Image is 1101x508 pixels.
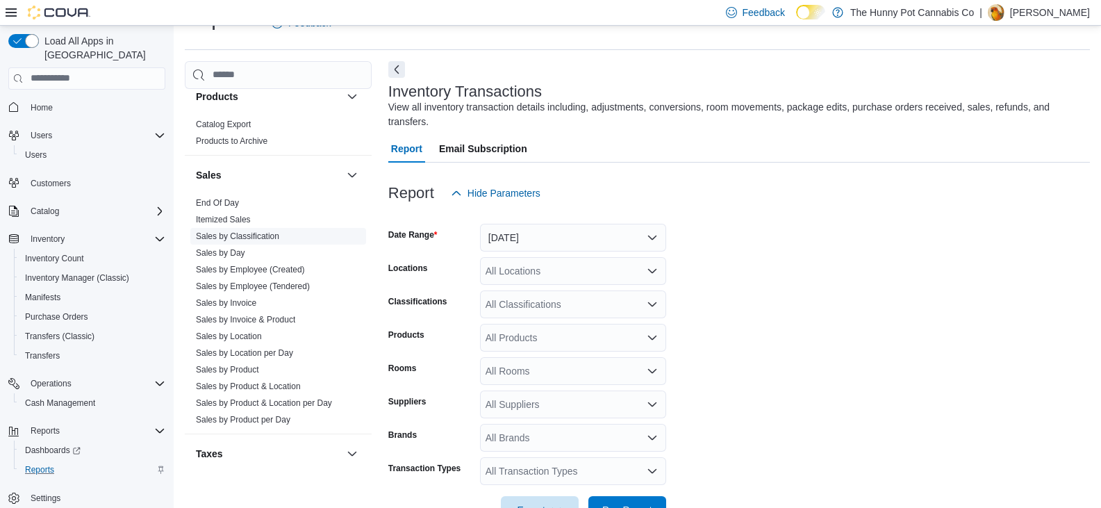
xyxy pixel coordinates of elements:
[25,464,54,475] span: Reports
[25,149,47,161] span: Users
[388,229,438,240] label: Date Range
[388,363,417,374] label: Rooms
[14,460,171,480] button: Reports
[185,195,372,434] div: Sales
[14,441,171,460] a: Dashboards
[14,268,171,288] button: Inventory Manager (Classic)
[25,398,95,409] span: Cash Management
[3,488,171,508] button: Settings
[445,179,546,207] button: Hide Parameters
[196,231,279,242] span: Sales by Classification
[3,421,171,441] button: Reports
[25,445,81,456] span: Dashboards
[196,281,310,292] span: Sales by Employee (Tendered)
[14,307,171,327] button: Purchase Orders
[19,328,100,345] a: Transfers (Classic)
[25,423,165,439] span: Reports
[25,311,88,322] span: Purchase Orders
[196,364,259,375] span: Sales by Product
[988,4,1004,21] div: Andy Ramgobin
[25,375,165,392] span: Operations
[196,414,290,425] span: Sales by Product per Day
[25,99,165,116] span: Home
[196,331,262,341] a: Sales by Location
[196,197,239,208] span: End Of Day
[388,83,542,100] h3: Inventory Transactions
[19,309,94,325] a: Purchase Orders
[31,425,60,436] span: Reports
[25,350,60,361] span: Transfers
[647,432,658,443] button: Open list of options
[388,429,417,441] label: Brands
[850,4,974,21] p: The Hunny Pot Cannabis Co
[647,399,658,410] button: Open list of options
[647,366,658,377] button: Open list of options
[796,19,797,20] span: Dark Mode
[31,102,53,113] span: Home
[19,347,65,364] a: Transfers
[196,231,279,241] a: Sales by Classification
[196,247,245,259] span: Sales by Day
[14,393,171,413] button: Cash Management
[25,231,70,247] button: Inventory
[19,395,101,411] a: Cash Management
[31,178,71,189] span: Customers
[19,347,165,364] span: Transfers
[196,119,251,130] span: Catalog Export
[480,224,666,252] button: [DATE]
[388,100,1083,129] div: View all inventory transaction details including, adjustments, conversions, room movements, packa...
[31,378,72,389] span: Operations
[647,332,658,343] button: Open list of options
[196,382,301,391] a: Sales by Product & Location
[25,99,58,116] a: Home
[196,168,341,182] button: Sales
[196,447,341,461] button: Taxes
[196,215,251,224] a: Itemized Sales
[39,34,165,62] span: Load All Apps in [GEOGRAPHIC_DATA]
[14,346,171,366] button: Transfers
[196,198,239,208] a: End Of Day
[196,347,293,359] span: Sales by Location per Day
[196,90,238,104] h3: Products
[3,374,171,393] button: Operations
[196,265,305,275] a: Sales by Employee (Created)
[467,186,540,200] span: Hide Parameters
[388,396,427,407] label: Suppliers
[19,250,90,267] a: Inventory Count
[25,272,129,284] span: Inventory Manager (Classic)
[19,147,52,163] a: Users
[3,202,171,221] button: Catalog
[647,265,658,277] button: Open list of options
[31,233,65,245] span: Inventory
[196,315,295,325] a: Sales by Invoice & Product
[25,253,84,264] span: Inventory Count
[19,270,165,286] span: Inventory Manager (Classic)
[196,447,223,461] h3: Taxes
[388,463,461,474] label: Transaction Types
[388,263,428,274] label: Locations
[196,136,267,147] span: Products to Archive
[196,136,267,146] a: Products to Archive
[25,203,165,220] span: Catalog
[388,185,434,202] h3: Report
[979,4,982,21] p: |
[19,270,135,286] a: Inventory Manager (Classic)
[28,6,90,19] img: Cova
[196,398,332,409] span: Sales by Product & Location per Day
[196,281,310,291] a: Sales by Employee (Tendered)
[388,329,424,341] label: Products
[19,442,86,459] a: Dashboards
[196,365,259,375] a: Sales by Product
[3,97,171,117] button: Home
[19,289,66,306] a: Manifests
[14,327,171,346] button: Transfers (Classic)
[19,147,165,163] span: Users
[196,415,290,425] a: Sales by Product per Day
[19,461,165,478] span: Reports
[196,264,305,275] span: Sales by Employee (Created)
[196,90,341,104] button: Products
[25,490,66,507] a: Settings
[344,88,361,105] button: Products
[196,168,222,182] h3: Sales
[647,466,658,477] button: Open list of options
